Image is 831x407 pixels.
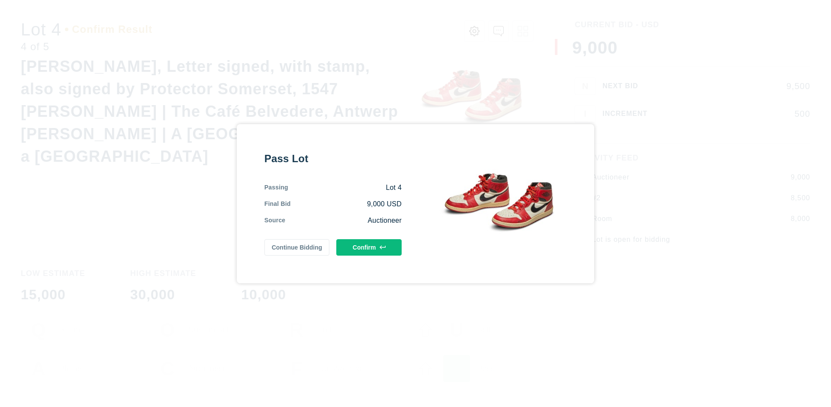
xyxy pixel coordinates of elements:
[264,183,288,192] div: Passing
[336,239,402,256] button: Confirm
[288,183,402,192] div: Lot 4
[264,216,286,225] div: Source
[291,199,402,209] div: 9,000 USD
[264,152,402,166] div: Pass Lot
[285,216,402,225] div: Auctioneer
[264,199,291,209] div: Final Bid
[264,239,330,256] button: Continue Bidding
